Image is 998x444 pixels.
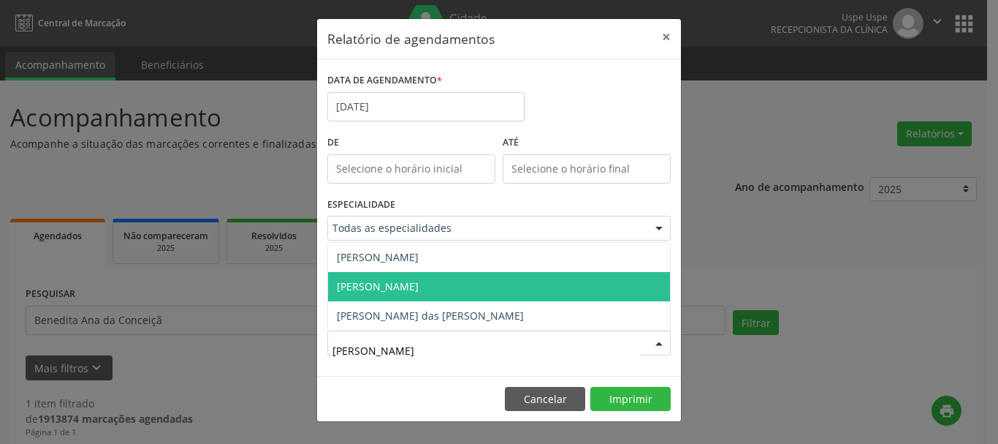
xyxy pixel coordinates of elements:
[332,221,641,236] span: Todas as especialidades
[327,29,495,48] h5: Relatório de agendamentos
[590,387,671,412] button: Imprimir
[503,154,671,184] input: Selecione o horário final
[327,92,525,121] input: Selecione uma data ou intervalo
[327,69,442,92] label: DATA DE AGENDAMENTO
[505,387,585,412] button: Cancelar
[332,336,641,365] input: Selecione um profissional
[337,309,524,323] span: [PERSON_NAME] das [PERSON_NAME]
[327,194,395,217] label: ESPECIALIDADE
[327,154,495,184] input: Selecione o horário inicial
[652,19,681,55] button: Close
[337,279,419,293] span: [PERSON_NAME]
[327,132,495,154] label: De
[337,250,419,264] span: [PERSON_NAME]
[503,132,671,154] label: ATÉ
